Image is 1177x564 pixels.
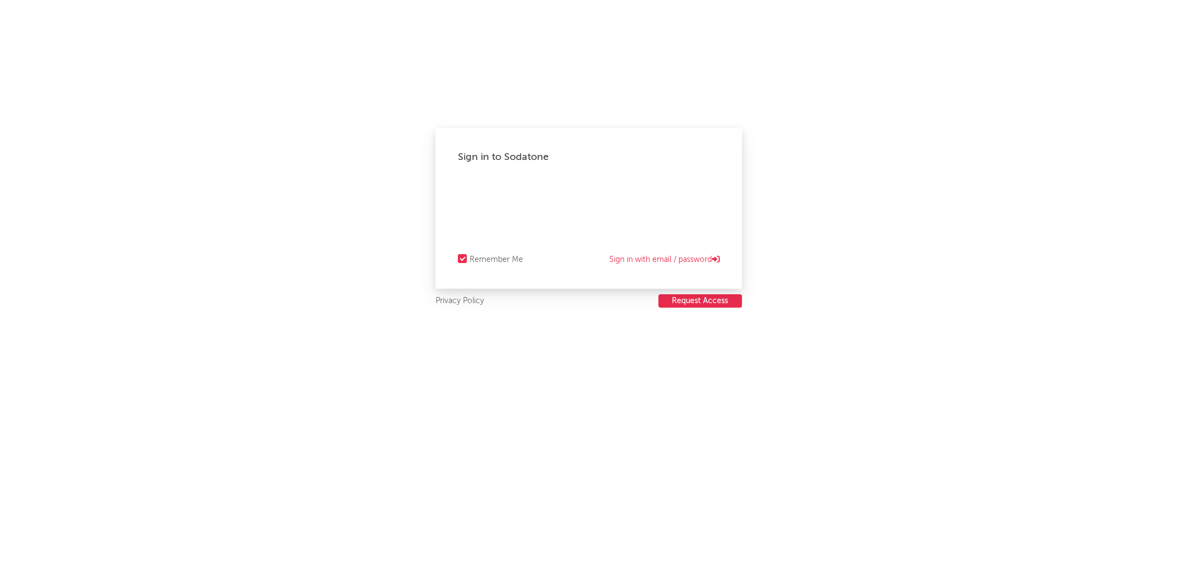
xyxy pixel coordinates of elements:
[458,150,720,164] div: Sign in to Sodatone
[658,294,742,308] a: Request Access
[658,294,742,308] button: Request Access
[436,294,484,308] a: Privacy Policy
[609,253,720,266] a: Sign in with email / password
[470,253,523,266] div: Remember Me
